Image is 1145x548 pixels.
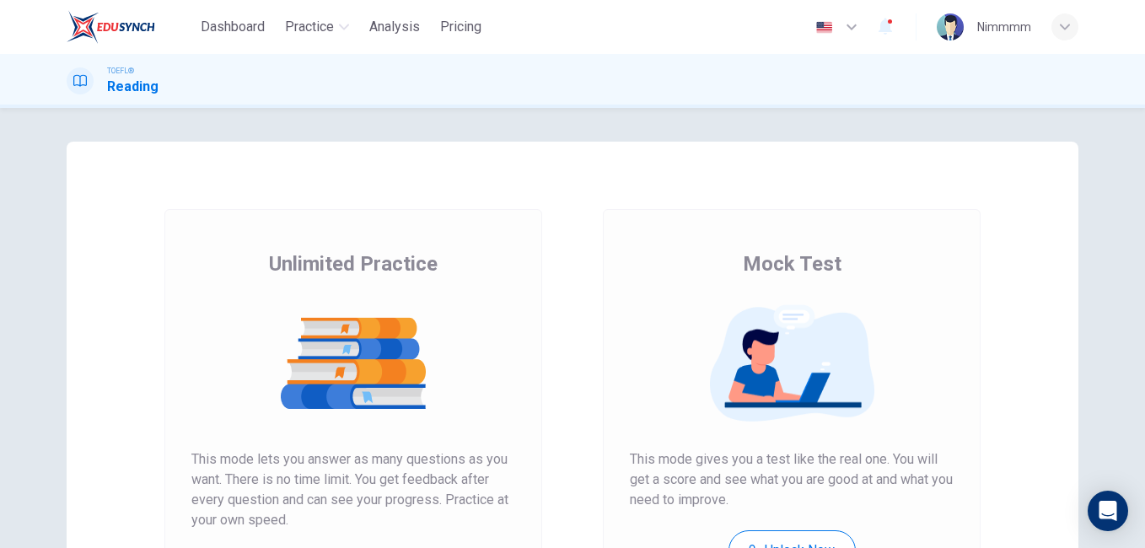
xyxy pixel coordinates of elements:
[363,12,427,42] button: Analysis
[369,17,420,37] span: Analysis
[278,12,356,42] button: Practice
[201,17,265,37] span: Dashboard
[630,449,954,510] span: This mode gives you a test like the real one. You will get a score and see what you are good at a...
[107,65,134,77] span: TOEFL®
[67,10,194,44] a: EduSynch logo
[285,17,334,37] span: Practice
[814,21,835,34] img: en
[67,10,155,44] img: EduSynch logo
[194,12,271,42] button: Dashboard
[937,13,964,40] img: Profile picture
[269,250,438,277] span: Unlimited Practice
[107,77,159,97] h1: Reading
[191,449,515,530] span: This mode lets you answer as many questions as you want. There is no time limit. You get feedback...
[1088,491,1128,531] div: Open Intercom Messenger
[977,17,1031,37] div: Nimmmm
[433,12,488,42] button: Pricing
[440,17,481,37] span: Pricing
[743,250,841,277] span: Mock Test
